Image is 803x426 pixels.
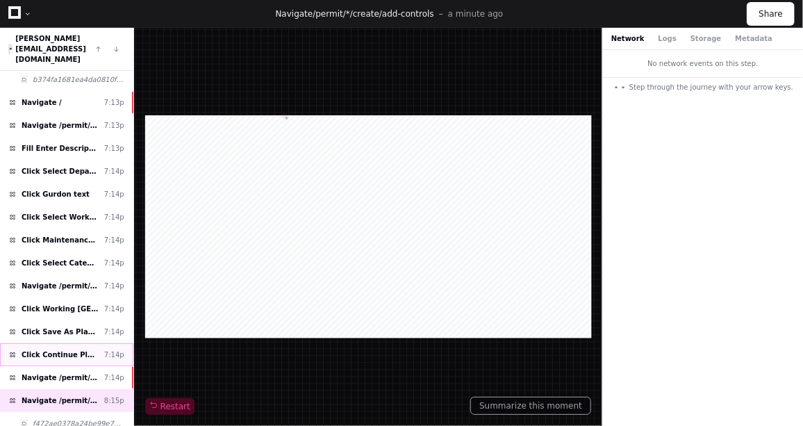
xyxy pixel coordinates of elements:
[104,212,124,222] div: 7:14p
[104,350,124,360] div: 7:14p
[104,327,124,337] div: 7:14p
[104,143,124,154] div: 7:13p
[104,372,124,383] div: 7:14p
[145,398,194,415] button: Restart
[33,74,124,85] span: b374fa1681ea4da0810f5bcbc192c00f
[313,9,433,19] span: /permit/*/create/add-controls
[104,258,124,268] div: 7:14p
[629,82,793,92] span: Step through the journey with your arrow keys.
[104,120,124,131] div: 7:13p
[448,8,504,19] p: a minute ago
[22,166,99,177] span: Click Select Department
[690,33,721,44] button: Storage
[22,143,99,154] span: Fill Enter Description
[104,189,124,199] div: 7:14p
[104,281,124,291] div: 7:14p
[603,50,803,77] div: No network events on this step.
[735,33,772,44] button: Metadata
[22,350,99,360] span: Click Continue Planning
[104,235,124,245] div: 7:14p
[22,258,99,268] span: Click Select Categories
[104,395,124,406] div: 8:15p
[22,97,62,108] span: Navigate /
[15,35,86,63] a: [PERSON_NAME][EMAIL_ADDRESS][DOMAIN_NAME]
[104,304,124,314] div: 7:14p
[22,120,99,131] span: Navigate /permit/create (Create)
[22,189,90,199] span: Click Gurdon text
[22,304,99,314] span: Click Working [GEOGRAPHIC_DATA]
[22,372,99,383] span: Navigate /permit/*/create/add-controls
[747,2,795,26] button: Share
[104,166,124,177] div: 7:14p
[104,97,124,108] div: 7:13p
[149,401,190,412] span: Restart
[611,33,645,44] button: Network
[22,212,99,222] span: Click Select Work Group
[22,395,99,406] span: Navigate /permit/*/create/add-controls
[22,281,99,291] span: Navigate /permit/*/categories
[9,44,13,54] img: 16.svg
[470,397,591,415] button: Summarize this moment
[276,9,313,19] span: Navigate
[22,327,99,337] span: Click Save As Planned Permit
[22,235,99,245] span: Click Maintenance Electrical
[659,33,677,44] button: Logs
